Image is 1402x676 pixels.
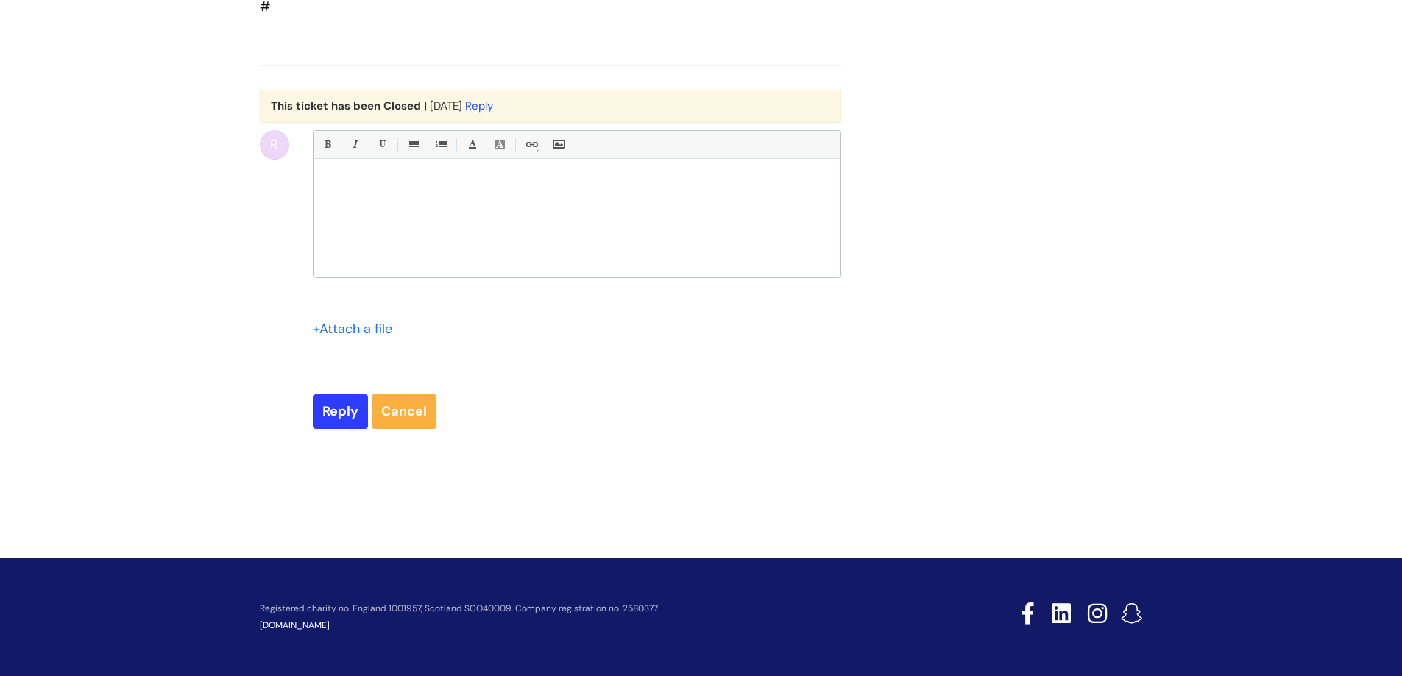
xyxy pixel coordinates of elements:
[431,135,450,154] a: 1. Ordered List (Ctrl-Shift-8)
[372,394,436,428] a: Cancel
[465,99,493,113] a: Reply
[490,135,509,154] a: Back Color
[260,130,289,160] div: R
[260,604,916,613] p: Registered charity no. England 1001957, Scotland SCO40009. Company registration no. 2580377
[522,135,540,154] a: Link
[313,320,319,338] span: +
[549,135,567,154] a: Insert Image...
[260,619,330,631] a: [DOMAIN_NAME]
[372,135,391,154] a: Underline(Ctrl-U)
[318,135,336,154] a: Bold (Ctrl-B)
[404,135,422,154] a: • Unordered List (Ctrl-Shift-7)
[313,317,401,341] div: Attach a file
[313,394,368,428] input: Reply
[463,135,481,154] a: Font Color
[430,99,462,113] span: Fri, 12 Sep, 2025 at 4:22 PM
[271,99,427,113] b: This ticket has been Closed |
[345,135,364,154] a: Italic (Ctrl-I)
